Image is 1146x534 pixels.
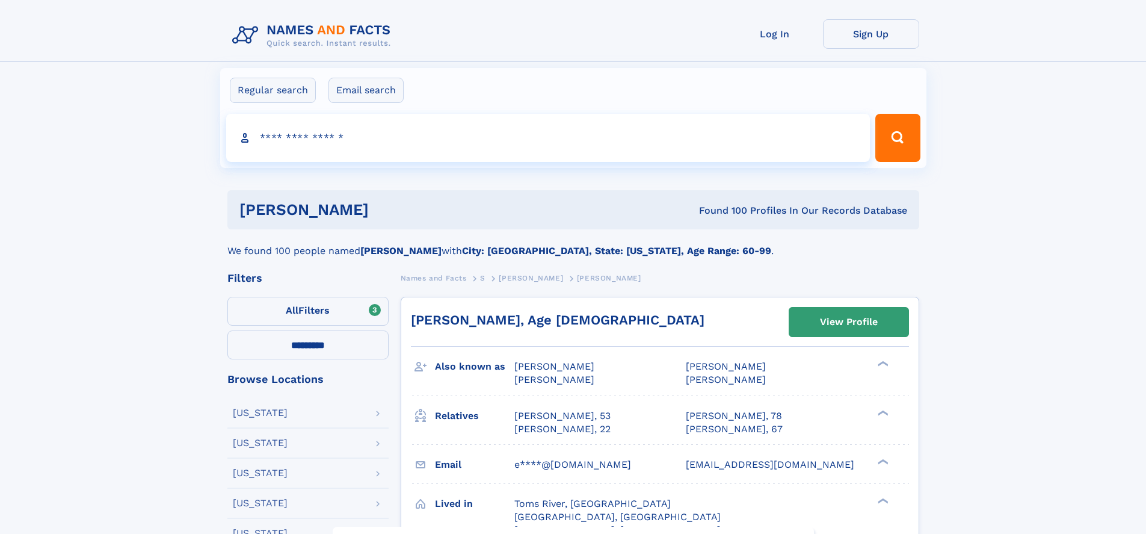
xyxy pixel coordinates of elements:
[435,356,514,377] h3: Also known as
[875,497,889,505] div: ❯
[227,374,389,385] div: Browse Locations
[686,409,782,423] a: [PERSON_NAME], 78
[328,78,404,103] label: Email search
[686,459,854,470] span: [EMAIL_ADDRESS][DOMAIN_NAME]
[233,468,288,478] div: [US_STATE]
[534,204,907,217] div: Found 100 Profiles In Our Records Database
[233,438,288,448] div: [US_STATE]
[411,312,704,328] a: [PERSON_NAME], Age [DEMOGRAPHIC_DATA]
[686,361,766,372] span: [PERSON_NAME]
[514,423,611,436] a: [PERSON_NAME], 22
[514,511,721,523] span: [GEOGRAPHIC_DATA], [GEOGRAPHIC_DATA]
[499,270,563,285] a: [PERSON_NAME]
[227,273,389,284] div: Filters
[514,409,611,423] a: [PERSON_NAME], 53
[227,19,401,52] img: Logo Names and Facts
[686,423,783,436] a: [PERSON_NAME], 67
[233,498,288,508] div: [US_STATE]
[875,458,889,465] div: ❯
[435,406,514,426] h3: Relatives
[239,202,534,217] h1: [PERSON_NAME]
[401,270,467,285] a: Names and Facts
[360,245,442,256] b: [PERSON_NAME]
[230,78,316,103] label: Regular search
[875,360,889,368] div: ❯
[435,455,514,475] h3: Email
[514,498,671,509] span: Toms River, [GEOGRAPHIC_DATA]
[875,114,920,162] button: Search Button
[514,374,594,385] span: [PERSON_NAME]
[233,408,288,418] div: [US_STATE]
[823,19,919,49] a: Sign Up
[727,19,823,49] a: Log In
[499,274,563,282] span: [PERSON_NAME]
[820,308,878,336] div: View Profile
[480,270,485,285] a: S
[577,274,641,282] span: [PERSON_NAME]
[227,297,389,326] label: Filters
[789,308,908,337] a: View Profile
[435,494,514,514] h3: Lived in
[227,229,919,258] div: We found 100 people named with .
[686,374,766,385] span: [PERSON_NAME]
[226,114,870,162] input: search input
[462,245,771,256] b: City: [GEOGRAPHIC_DATA], State: [US_STATE], Age Range: 60-99
[286,305,298,316] span: All
[514,361,594,372] span: [PERSON_NAME]
[480,274,485,282] span: S
[875,409,889,417] div: ❯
